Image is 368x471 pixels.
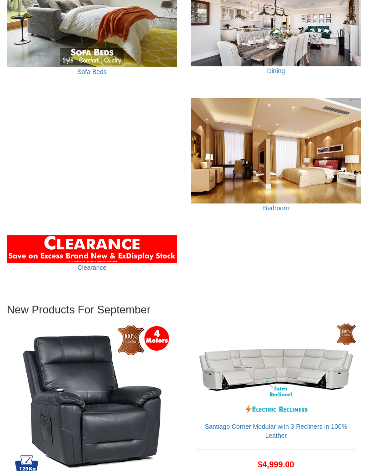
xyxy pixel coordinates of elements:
a: Santiago Corner Modular with 3 Recliners in 100% Leather [205,423,348,440]
a: Bedroom [263,205,289,212]
span: $4,999.00 [258,461,294,470]
a: Clearance [78,264,107,272]
a: Dining [267,68,285,75]
a: Sofa Beds [77,69,107,76]
h3: New Products For September [7,304,361,316]
img: Santiago Corner Modular with 3 Recliners in 100% Leather [197,323,356,418]
img: Clearance [7,236,177,263]
img: Bedroom [191,99,361,204]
